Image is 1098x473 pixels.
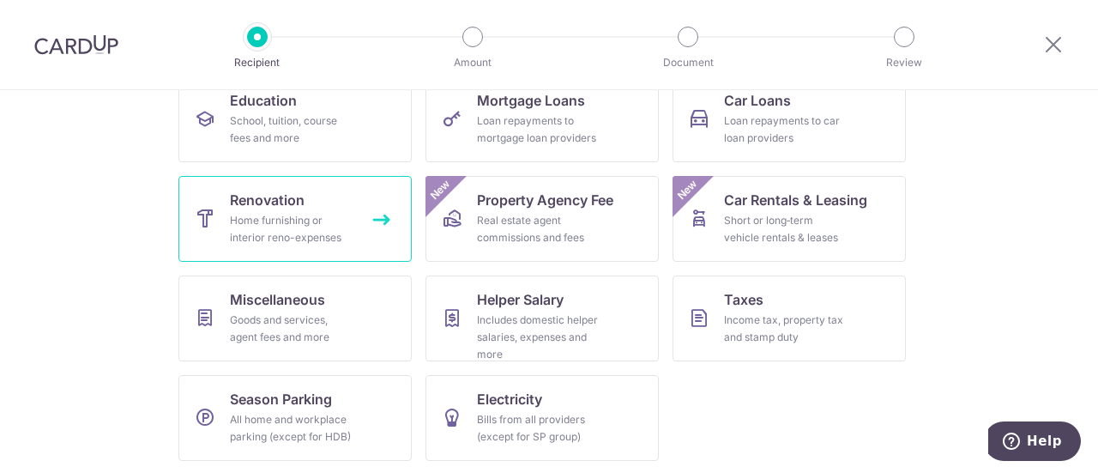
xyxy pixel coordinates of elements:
[425,176,659,262] a: Property Agency FeeReal estate agent commissions and feesNew
[230,411,353,446] div: All home and workplace parking (except for HDB)
[178,276,412,361] a: MiscellaneousGoods and services, agent fees and more
[724,212,848,246] div: Short or long‑term vehicle rentals & leases
[426,176,455,204] span: New
[724,289,763,310] span: Taxes
[477,289,564,310] span: Helper Salary
[230,289,325,310] span: Miscellaneous
[988,421,1081,464] iframe: Opens a widget where you can find more information
[841,54,968,71] p: Review
[230,212,353,246] div: Home furnishing or interior reno-expenses
[425,276,659,361] a: Helper SalaryIncludes domestic helper salaries, expenses and more
[230,112,353,147] div: School, tuition, course fees and more
[673,176,702,204] span: New
[724,90,791,111] span: Car Loans
[477,411,600,446] div: Bills from all providers (except for SP group)
[425,76,659,162] a: Mortgage LoansLoan repayments to mortgage loan providers
[724,112,848,147] div: Loan repayments to car loan providers
[178,76,412,162] a: EducationSchool, tuition, course fees and more
[477,190,613,210] span: Property Agency Fee
[673,276,906,361] a: TaxesIncome tax, property tax and stamp duty
[477,312,600,363] div: Includes domestic helper salaries, expenses and more
[178,375,412,461] a: Season ParkingAll home and workplace parking (except for HDB)
[178,176,412,262] a: RenovationHome furnishing or interior reno-expenses
[724,190,867,210] span: Car Rentals & Leasing
[477,389,542,409] span: Electricity
[409,54,536,71] p: Amount
[624,54,751,71] p: Document
[477,212,600,246] div: Real estate agent commissions and fees
[425,375,659,461] a: ElectricityBills from all providers (except for SP group)
[724,312,848,346] div: Income tax, property tax and stamp duty
[477,112,600,147] div: Loan repayments to mortgage loan providers
[230,312,353,346] div: Goods and services, agent fees and more
[477,90,585,111] span: Mortgage Loans
[34,34,118,55] img: CardUp
[673,76,906,162] a: Car LoansLoan repayments to car loan providers
[194,54,321,71] p: Recipient
[230,90,297,111] span: Education
[673,176,906,262] a: Car Rentals & LeasingShort or long‑term vehicle rentals & leasesNew
[230,389,332,409] span: Season Parking
[230,190,305,210] span: Renovation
